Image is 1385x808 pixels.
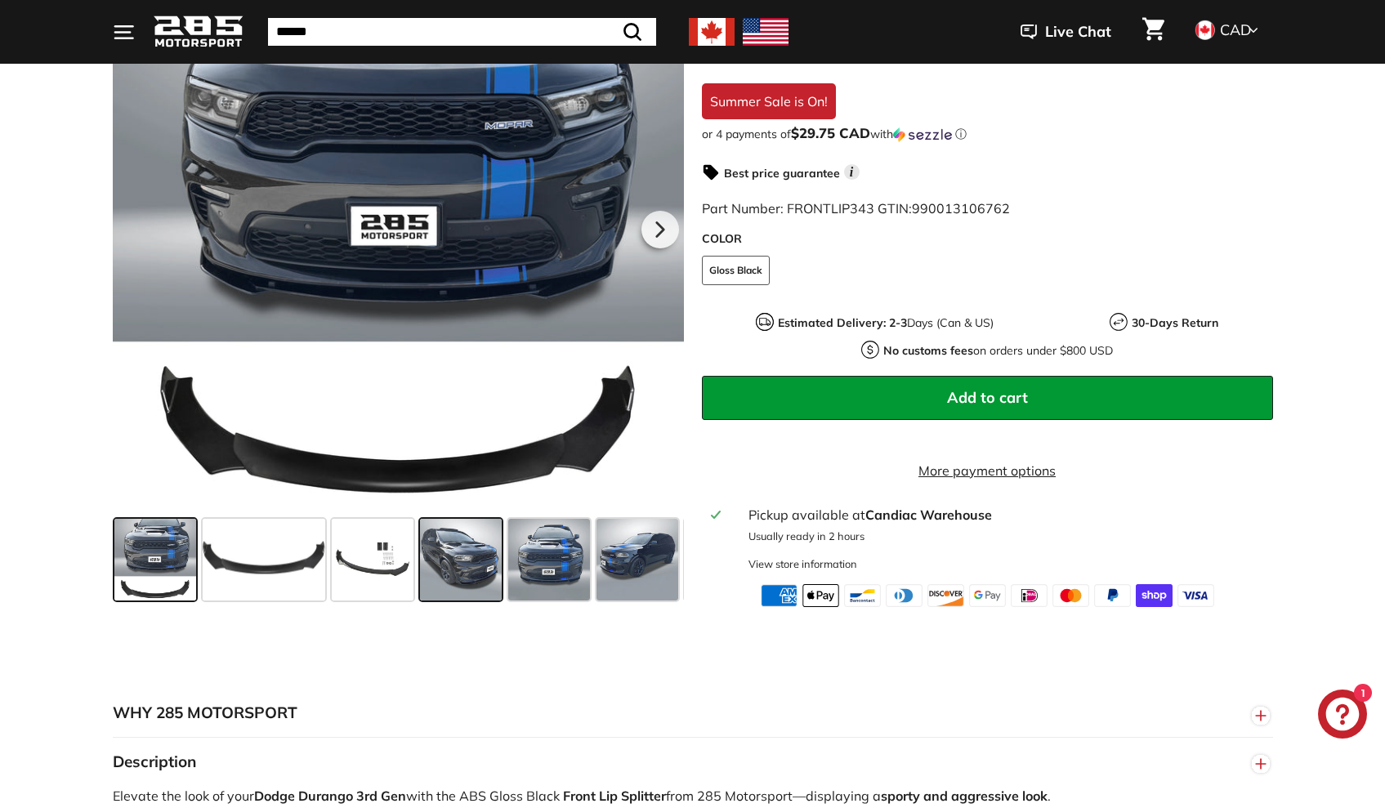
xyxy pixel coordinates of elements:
[761,584,797,607] img: american_express
[702,461,1273,480] a: More payment options
[268,18,656,46] input: Search
[113,689,1273,738] button: WHY 285 MOTORSPORT
[1011,584,1048,607] img: ideal
[154,13,243,51] img: Logo_285_Motorsport_areodynamics_components
[702,230,1273,248] label: COLOR
[1220,20,1251,39] span: CAD
[748,529,1262,544] p: Usually ready in 2 hours
[1045,21,1111,42] span: Live Chat
[791,124,870,141] span: $29.75 CAD
[883,343,973,358] strong: No customs fees
[702,126,1273,142] div: or 4 payments of$29.75 CADwithSezzle Click to learn more about Sezzle
[724,166,840,181] strong: Best price guarantee
[113,738,1273,787] button: Description
[802,584,839,607] img: apple_pay
[702,83,836,119] div: Summer Sale is On!
[865,507,992,523] strong: Candiac Warehouse
[702,376,1273,420] button: Add to cart
[1313,690,1372,743] inbox-online-store-chat: Shopify online store chat
[999,11,1133,52] button: Live Chat
[883,342,1113,359] p: on orders under $800 USD
[778,315,907,330] strong: Estimated Delivery: 2-3
[912,200,1010,217] span: 990013106762
[969,584,1006,607] img: google_pay
[778,315,994,332] p: Days (Can & US)
[881,788,1048,804] strong: sporty and aggressive look
[947,388,1028,407] span: Add to cart
[844,584,881,607] img: bancontact
[563,788,666,804] strong: Front Lip Splitter
[1133,4,1174,60] a: Cart
[702,40,839,68] span: $119.00 CAD
[1052,584,1089,607] img: master
[254,788,406,804] strong: Dodge Durango 3rd Gen
[702,126,1273,142] div: or 4 payments of with
[748,556,857,572] div: View store information
[886,584,923,607] img: diners_club
[1094,584,1131,607] img: paypal
[927,584,964,607] img: discover
[702,200,1010,217] span: Part Number: FRONTLIP343 GTIN:
[1177,584,1214,607] img: visa
[893,127,952,142] img: Sezzle
[1136,584,1173,607] img: shopify_pay
[1132,315,1218,330] strong: 30-Days Return
[844,164,860,180] span: i
[748,505,1262,525] div: Pickup available at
